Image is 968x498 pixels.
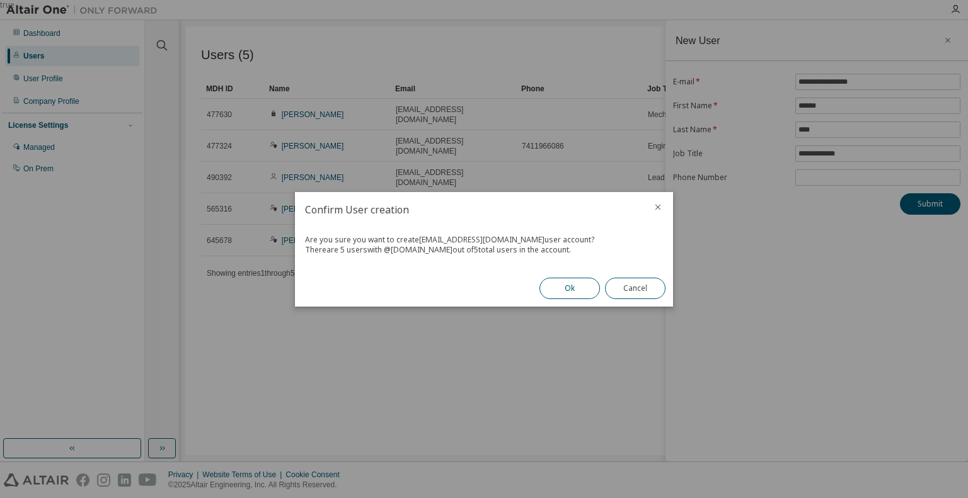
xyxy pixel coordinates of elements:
[305,245,663,255] div: There are 5 users with @ [DOMAIN_NAME] out of 5 total users in the account.
[605,278,665,299] button: Cancel
[295,192,643,227] h2: Confirm User creation
[653,202,663,212] button: close
[539,278,600,299] button: Ok
[305,235,663,245] div: Are you sure you want to create [EMAIL_ADDRESS][DOMAIN_NAME] user account?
